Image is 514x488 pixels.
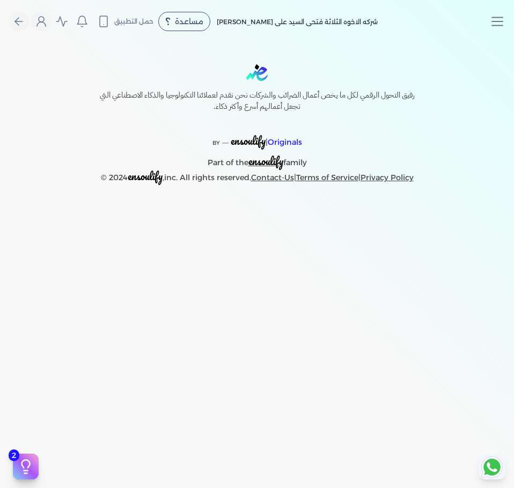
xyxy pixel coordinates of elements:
[222,137,229,144] sup: __
[246,64,268,81] img: logo
[248,153,283,169] span: ensoulify
[175,18,203,25] span: مساعدة
[9,449,19,461] span: 2
[296,173,358,182] a: Terms of Service
[77,121,437,150] p: |
[251,173,294,182] a: Contact-Us
[231,132,266,149] span: ensoulify
[212,139,220,146] span: BY
[361,173,414,182] a: Privacy Policy
[114,17,153,26] span: حمل التطبيق
[268,137,302,147] span: Originals
[94,12,156,31] button: حمل التطبيق
[13,454,39,479] button: 2
[77,169,437,185] p: © 2024 ,inc. All rights reserved. | |
[248,158,283,167] a: ensoulify
[128,168,163,184] span: ensoulify
[77,90,437,113] h6: رفيق التحول الرقمي لكل ما يخص أعمال الضرائب والشركات نحن نقدم لعملائنا التكنولوجيا والذكاء الاصطن...
[489,13,514,29] button: Toggle navigation
[158,12,210,31] div: مساعدة
[77,150,437,170] p: Part of the family
[217,18,378,26] span: شركه الاخوه الثلاثة فتحى السيد على [PERSON_NAME]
